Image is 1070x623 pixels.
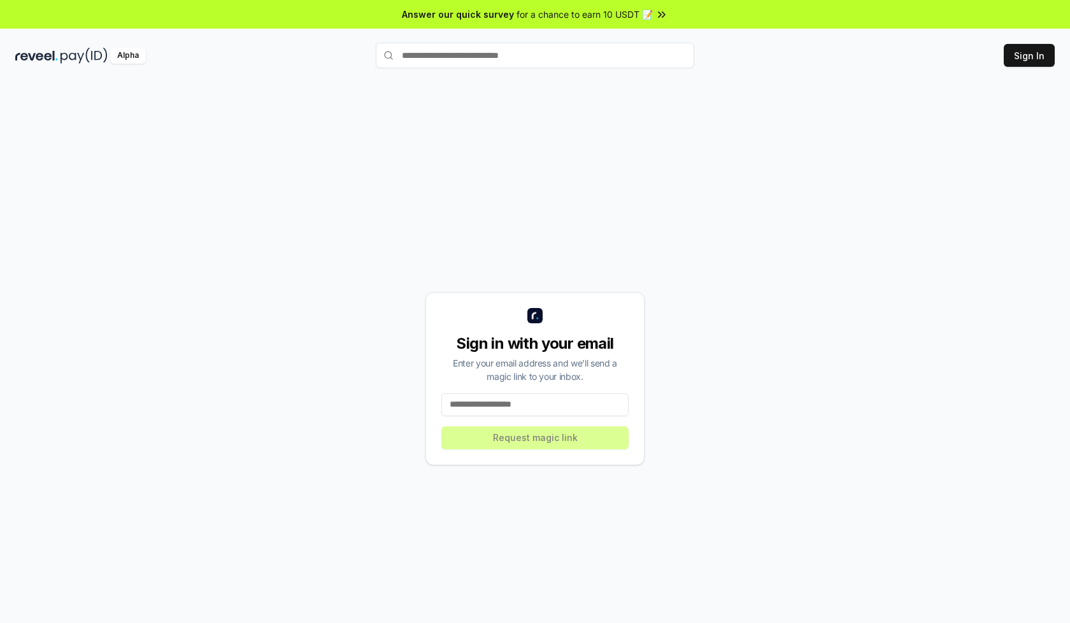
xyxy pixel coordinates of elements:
[1004,44,1055,67] button: Sign In
[441,356,629,383] div: Enter your email address and we’ll send a magic link to your inbox.
[110,48,146,64] div: Alpha
[15,48,58,64] img: reveel_dark
[527,308,543,323] img: logo_small
[517,8,653,21] span: for a chance to earn 10 USDT 📝
[61,48,108,64] img: pay_id
[402,8,514,21] span: Answer our quick survey
[441,333,629,354] div: Sign in with your email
